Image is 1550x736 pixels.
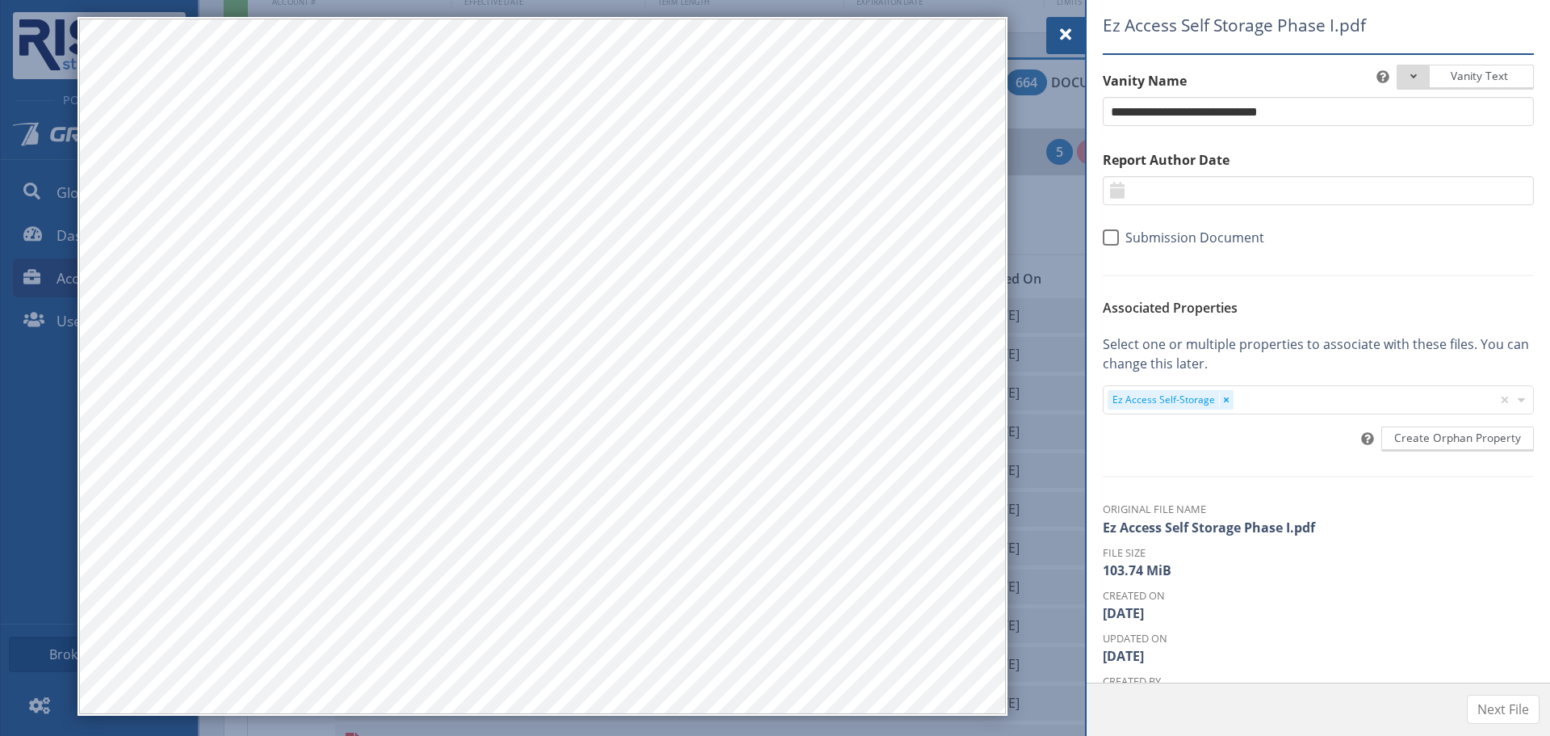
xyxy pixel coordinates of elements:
span: Vanity Text [1431,68,1521,84]
span: Create Orphan Property [1394,430,1521,446]
button: Create Orphan Property [1381,427,1534,452]
label: Vanity Name [1103,71,1534,90]
dt: File Size [1103,545,1534,561]
dt: Updated On [1103,631,1534,646]
div: Clear all [1497,386,1513,414]
button: Vanity Text [1397,65,1534,90]
p: Select one or multiple properties to associate with these files. You can change this later. [1103,334,1534,373]
h6: Associated Properties [1103,301,1534,315]
dt: Created On [1103,588,1534,604]
dt: Original File Name [1103,502,1534,517]
dd: 103.74 MiB [1103,561,1534,580]
span: Submission Document [1119,229,1264,246]
dt: Created By [1103,674,1534,689]
div: Ez Access Self-Storage [1112,393,1215,407]
span: Next File [1477,700,1529,719]
dd: [DATE] [1103,604,1534,623]
dd: Ez Access Self Storage Phase I.pdf [1103,518,1534,537]
label: Report Author Date [1103,150,1534,170]
dd: [DATE] [1103,646,1534,666]
span: Ez Access Self Storage Phase I.pdf [1103,13,1459,38]
button: Next File [1467,695,1540,724]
